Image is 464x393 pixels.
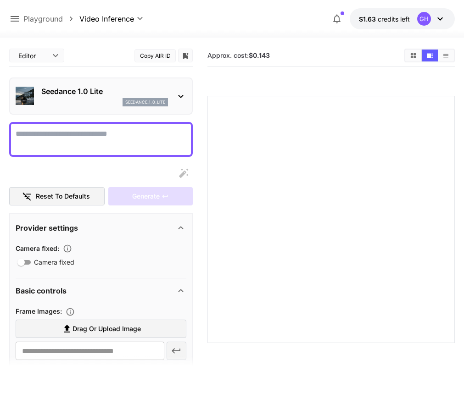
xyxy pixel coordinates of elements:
[16,244,59,252] span: Camera fixed :
[378,15,410,23] span: credits left
[16,285,67,296] p: Basic controls
[23,13,79,24] nav: breadcrumb
[404,49,455,62] div: Show media in grid viewShow media in video viewShow media in list view
[359,15,378,23] span: $1.63
[16,82,186,110] div: Seedance 1.0 Liteseedance_1_0_lite
[422,50,438,61] button: Show media in video view
[16,222,78,233] p: Provider settings
[79,13,134,24] span: Video Inference
[62,307,78,316] button: Upload frame images.
[125,99,165,105] p: seedance_1_0_lite
[181,50,190,61] button: Add to library
[41,86,168,97] p: Seedance 1.0 Lite
[16,307,62,315] span: Frame Images :
[16,280,186,302] div: Basic controls
[34,257,74,267] span: Camera fixed
[18,51,47,61] span: Editor
[16,320,186,338] label: Drag or upload image
[417,12,431,26] div: GH
[134,49,176,62] button: Copy AIR ID
[16,217,186,239] div: Provider settings
[350,8,455,29] button: $1.62629GH
[405,50,421,61] button: Show media in grid view
[9,187,105,206] button: Reset to defaults
[207,51,270,59] span: Approx. cost:
[359,14,410,24] div: $1.62629
[438,50,454,61] button: Show media in list view
[73,323,141,335] span: Drag or upload image
[23,13,63,24] a: Playground
[249,51,270,59] b: $0.143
